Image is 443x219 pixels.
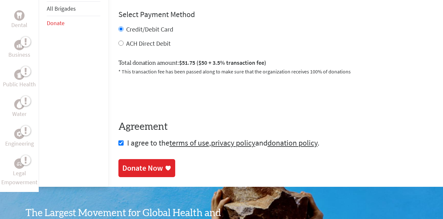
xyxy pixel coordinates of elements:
li: Donate [47,16,100,30]
h4: Select Payment Method [118,9,433,20]
a: Legal EmpowermentLegal Empowerment [1,158,37,187]
p: Business [8,50,30,59]
div: Water [14,99,25,110]
img: Legal Empowerment [17,162,22,166]
div: Dental [14,10,25,21]
a: Donate Now [118,159,175,177]
li: All Brigades [47,1,100,16]
a: donation policy [267,138,317,148]
label: ACH Direct Debit [126,39,171,47]
a: privacy policy [211,138,255,148]
label: Total donation amount: [118,58,266,68]
img: Water [17,101,22,108]
p: Legal Empowerment [1,169,37,187]
h4: Agreement [118,121,433,133]
img: Engineering [17,131,22,137]
span: $51.75 ($50 + 3.5% transaction fee) [179,59,266,66]
label: Credit/Debit Card [126,25,173,33]
img: Dental [17,13,22,19]
a: All Brigades [47,5,76,12]
div: Public Health [14,70,25,80]
div: Business [14,40,25,50]
a: BusinessBusiness [8,40,30,59]
a: Public HealthPublic Health [3,70,36,89]
span: I agree to the , and . [127,138,319,148]
img: Business [17,43,22,48]
p: Public Health [3,80,36,89]
a: Donate [47,19,65,27]
a: DentalDental [11,10,27,30]
a: EngineeringEngineering [5,129,34,148]
div: Legal Empowerment [14,158,25,169]
img: Public Health [17,71,22,78]
p: Water [12,110,26,119]
p: Dental [11,21,27,30]
p: * This transaction fee has been passed along to make sure that the organization receives 100% of ... [118,68,433,75]
a: WaterWater [12,99,26,119]
div: Engineering [14,129,25,139]
a: terms of use [169,138,209,148]
p: Engineering [5,139,34,148]
iframe: reCAPTCHA [118,83,216,108]
div: Donate Now [122,163,163,173]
